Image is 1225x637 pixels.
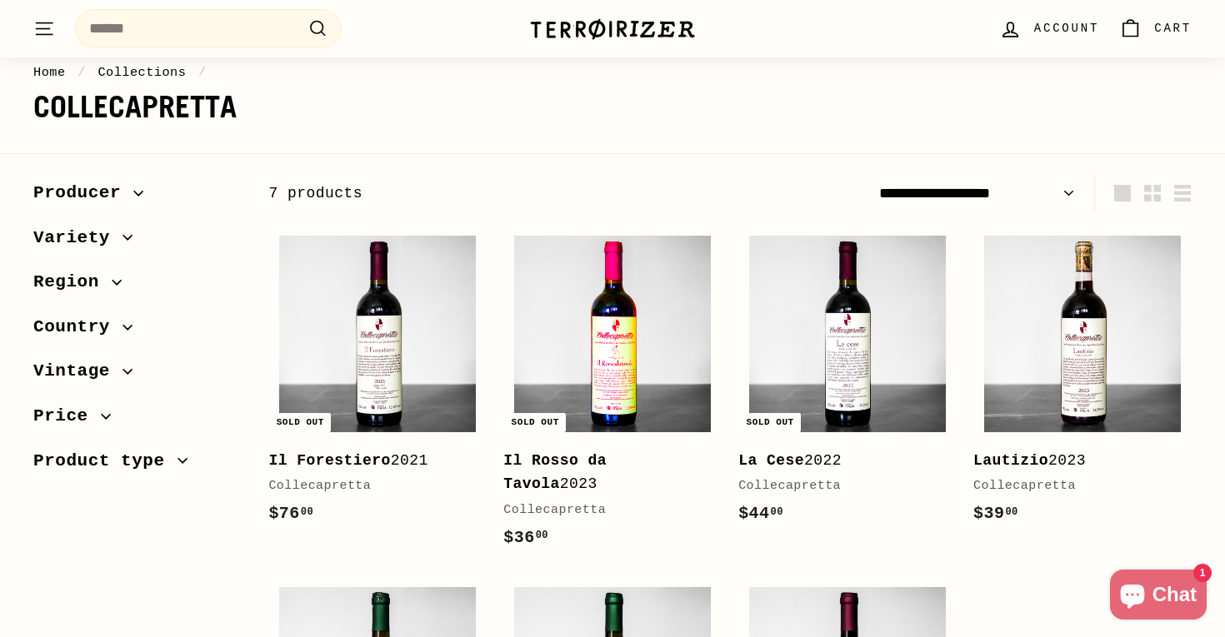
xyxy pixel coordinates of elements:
span: $76 [268,504,313,523]
h1: Collecapretta [33,91,1192,124]
div: 2023 [973,449,1175,473]
b: Lautizio [973,452,1048,469]
span: $39 [973,504,1018,523]
a: Sold out La Cese2022Collecapretta [738,225,957,545]
span: Producer [33,179,133,207]
button: Vintage [33,353,242,398]
a: Home [33,65,66,80]
button: Variety [33,220,242,265]
span: Account [1034,19,1099,37]
span: Product type [33,447,177,475]
div: Sold out [739,413,800,432]
div: Sold out [505,413,566,432]
sup: 00 [771,506,783,518]
a: Sold out Il Forestiero2021Collecapretta [268,225,487,545]
button: Price [33,398,242,443]
button: Product type [33,443,242,488]
div: 2023 [503,449,705,497]
div: Collecapretta [268,476,470,496]
a: Sold out Il Rosso da Tavola2023Collecapretta [503,225,722,568]
div: Collecapretta [973,476,1175,496]
span: / [73,65,90,80]
span: $44 [738,504,783,523]
span: Vintage [33,357,122,386]
span: Cart [1154,19,1192,37]
span: $36 [503,528,548,547]
a: Cart [1109,4,1202,53]
b: Il Forestiero [268,452,390,469]
a: Lautizio2023Collecapretta [973,225,1192,545]
div: Sold out [270,413,331,432]
div: Collecapretta [503,500,705,520]
sup: 00 [301,506,313,518]
sup: 00 [536,530,548,541]
span: / [194,65,211,80]
b: Il Rosso da Tavola [503,452,607,493]
sup: 00 [1005,506,1017,518]
div: Collecapretta [738,476,940,496]
div: 2021 [268,449,470,473]
inbox-online-store-chat: Shopify online store chat [1105,570,1212,624]
button: Producer [33,175,242,220]
a: Account [989,4,1109,53]
button: Region [33,264,242,309]
div: 2022 [738,449,940,473]
button: Country [33,309,242,354]
span: Region [33,268,112,296]
b: La Cese [738,452,804,469]
span: Price [33,402,101,430]
a: Collections [97,65,186,80]
span: Country [33,313,122,341]
span: Variety [33,224,122,252]
div: 7 products [268,182,730,206]
nav: breadcrumbs [33,62,1192,82]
